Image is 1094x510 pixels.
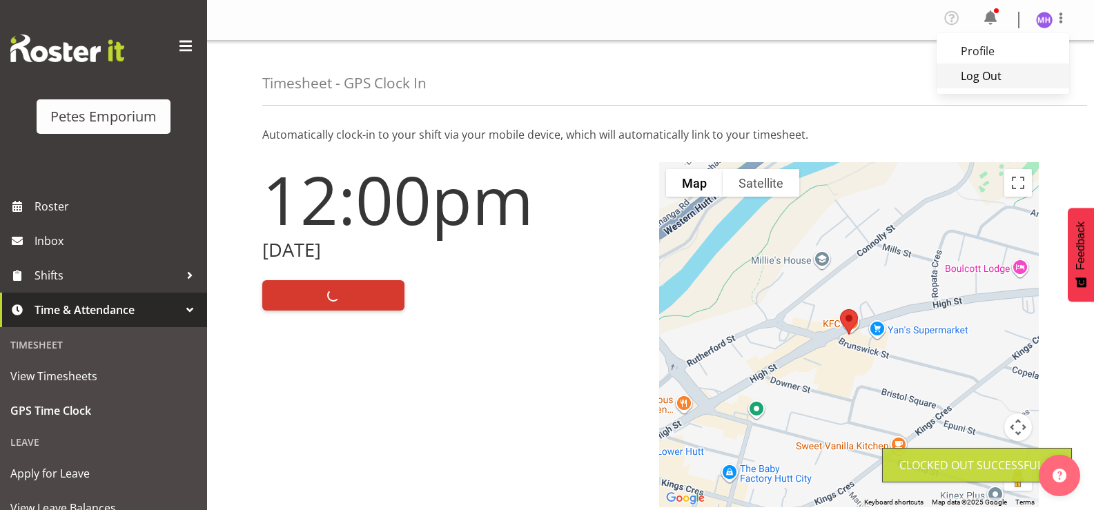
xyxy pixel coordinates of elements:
[35,300,179,320] span: Time & Attendance
[723,169,799,197] button: Show satellite imagery
[1004,169,1032,197] button: Toggle fullscreen view
[1068,208,1094,302] button: Feedback - Show survey
[10,35,124,62] img: Rosterit website logo
[35,265,179,286] span: Shifts
[10,366,197,386] span: View Timesheets
[10,400,197,421] span: GPS Time Clock
[1053,469,1066,482] img: help-xxl-2.png
[3,428,204,456] div: Leave
[3,359,204,393] a: View Timesheets
[262,162,643,237] h1: 12:00pm
[50,106,157,127] div: Petes Emporium
[663,489,708,507] img: Google
[663,489,708,507] a: Open this area in Google Maps (opens a new window)
[932,498,1007,506] span: Map data ©2025 Google
[864,498,924,507] button: Keyboard shortcuts
[35,231,200,251] span: Inbox
[35,196,200,217] span: Roster
[937,39,1069,63] a: Profile
[1075,222,1087,270] span: Feedback
[262,126,1039,143] p: Automatically clock-in to your shift via your mobile device, which will automatically link to you...
[1004,413,1032,441] button: Map camera controls
[937,63,1069,88] a: Log Out
[262,239,643,261] h2: [DATE]
[262,75,427,91] h4: Timesheet - GPS Clock In
[1036,12,1053,28] img: mackenzie-halford4471.jpg
[10,463,197,484] span: Apply for Leave
[666,169,723,197] button: Show street map
[3,456,204,491] a: Apply for Leave
[3,393,204,428] a: GPS Time Clock
[3,331,204,359] div: Timesheet
[1015,498,1035,506] a: Terms (opens in new tab)
[899,457,1055,473] div: Clocked out Successfully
